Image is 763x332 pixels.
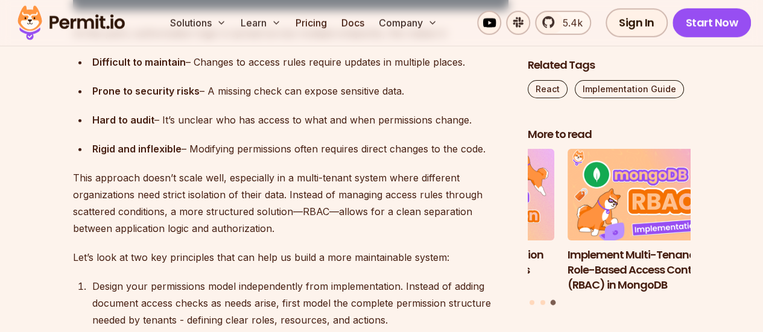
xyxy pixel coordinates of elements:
a: React [528,80,568,98]
div: – It’s unclear who has access to what and when permissions change. [92,111,508,128]
button: Go to slide 2 [540,300,545,305]
a: Pricing [291,11,332,35]
a: Implementation Guide [575,80,684,98]
h2: Related Tags [528,58,691,73]
button: Go to slide 1 [530,300,534,305]
p: This approach doesn’t scale well, especially in a multi-tenant system where different organizatio... [73,169,508,237]
img: Implement Multi-Tenancy Role-Based Access Control (RBAC) in MongoDB [568,149,730,241]
li: 3 of 3 [568,149,730,293]
div: Design your permissions model independently from implementation. Instead of adding document acces... [92,278,508,328]
p: Let’s look at two key principles that can help us build a more maintainable system: [73,249,508,266]
strong: Rigid and inflexible [92,143,182,155]
h3: Implement Multi-Tenancy Role-Based Access Control (RBAC) in MongoDB [568,248,730,292]
a: Start Now [673,8,752,37]
h2: More to read [528,127,691,142]
img: Implementing Authentication and Authorization in Next.js [392,149,555,241]
button: Learn [236,11,286,35]
li: 2 of 3 [392,149,555,293]
a: Implement Multi-Tenancy Role-Based Access Control (RBAC) in MongoDBImplement Multi-Tenancy Role-B... [568,149,730,293]
img: Permit logo [12,2,130,43]
div: – Modifying permissions often requires direct changes to the code. [92,140,508,157]
button: Go to slide 3 [551,300,556,305]
button: Solutions [165,11,231,35]
a: Docs [337,11,369,35]
div: – A missing check can expose sensitive data. [92,83,508,99]
h3: Implementing Authentication and Authorization in Next.js [392,248,555,278]
a: Sign In [606,8,668,37]
button: Company [374,11,442,35]
strong: Difficult to maintain [92,56,186,68]
span: 5.4k [556,16,583,30]
div: Posts [528,149,691,307]
a: 5.4k [535,11,591,35]
div: – Changes to access rules require updates in multiple places. [92,54,508,70]
strong: Prone to security risks [92,85,200,97]
strong: Hard to audit [92,114,154,126]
